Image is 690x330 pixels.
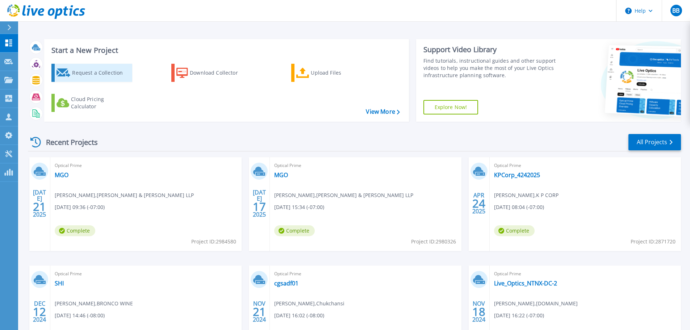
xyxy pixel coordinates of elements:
[472,298,486,325] div: NOV 2024
[274,203,324,211] span: [DATE] 15:34 (-07:00)
[253,309,266,315] span: 21
[291,64,372,82] a: Upload Files
[51,94,132,112] a: Cloud Pricing Calculator
[494,312,544,319] span: [DATE] 16:22 (-07:00)
[472,190,486,217] div: APR 2025
[494,270,677,278] span: Optical Prime
[274,280,298,287] a: cgsadf01
[55,171,68,179] a: MGO
[171,64,252,82] a: Download Collector
[28,133,108,151] div: Recent Projects
[252,298,266,325] div: NOV 2024
[631,238,676,246] span: Project ID: 2871720
[274,225,315,236] span: Complete
[33,204,46,210] span: 21
[494,171,540,179] a: KPCorp_4242025
[494,191,559,199] span: [PERSON_NAME] , K P CORP
[411,238,456,246] span: Project ID: 2980326
[472,309,485,315] span: 18
[253,204,266,210] span: 17
[55,191,194,199] span: [PERSON_NAME] , [PERSON_NAME] & [PERSON_NAME] LLP
[55,203,105,211] span: [DATE] 09:36 (-07:00)
[190,66,248,80] div: Download Collector
[311,66,369,80] div: Upload Files
[33,190,46,217] div: [DATE] 2025
[423,57,559,79] div: Find tutorials, instructional guides and other support videos to help you make the most of your L...
[274,171,288,179] a: MGO
[494,225,535,236] span: Complete
[55,225,95,236] span: Complete
[494,280,557,287] a: Live_Optics_NTNX-DC-2
[55,162,237,170] span: Optical Prime
[274,270,457,278] span: Optical Prime
[191,238,236,246] span: Project ID: 2984580
[423,45,559,54] div: Support Video Library
[51,46,400,54] h3: Start a New Project
[366,108,400,115] a: View More
[494,300,578,308] span: [PERSON_NAME] , [DOMAIN_NAME]
[472,200,485,206] span: 24
[274,162,457,170] span: Optical Prime
[494,203,544,211] span: [DATE] 08:04 (-07:00)
[33,298,46,325] div: DEC 2024
[55,280,64,287] a: SHI
[55,270,237,278] span: Optical Prime
[72,66,130,80] div: Request a Collection
[274,300,344,308] span: [PERSON_NAME] , Chukchansi
[494,162,677,170] span: Optical Prime
[71,96,129,110] div: Cloud Pricing Calculator
[628,134,681,150] a: All Projects
[55,300,133,308] span: [PERSON_NAME] , BRONCO WINE
[423,100,478,114] a: Explore Now!
[672,8,679,13] span: BB
[274,191,413,199] span: [PERSON_NAME] , [PERSON_NAME] & [PERSON_NAME] LLP
[252,190,266,217] div: [DATE] 2025
[51,64,132,82] a: Request a Collection
[55,312,105,319] span: [DATE] 14:46 (-08:00)
[274,312,324,319] span: [DATE] 16:02 (-08:00)
[33,309,46,315] span: 12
